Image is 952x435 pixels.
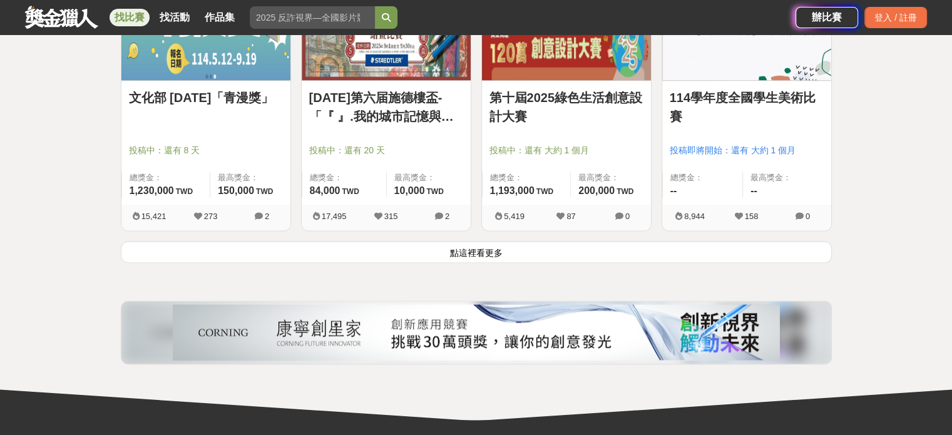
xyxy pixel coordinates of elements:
[256,187,273,196] span: TWD
[129,144,283,157] span: 投稿中：還有 8 天
[309,144,463,157] span: 投稿中：還有 20 天
[384,212,398,221] span: 315
[200,9,240,26] a: 作品集
[342,187,359,196] span: TWD
[218,185,254,196] span: 150,000
[265,212,269,221] span: 2
[670,144,824,157] span: 投稿即將開始：還有 大約 1 個月
[566,212,575,221] span: 87
[129,88,283,107] a: 文化部 [DATE]「青漫獎」
[625,212,630,221] span: 0
[536,187,553,196] span: TWD
[173,304,780,361] img: 26832ba5-e3c6-4c80-9a06-d1bc5d39966c.png
[670,171,735,184] span: 總獎金：
[489,88,643,126] a: 第十屆2025綠色生活創意設計大賽
[204,212,218,221] span: 273
[750,185,757,196] span: --
[250,6,375,29] input: 2025 反詐視界—全國影片競賽
[745,212,759,221] span: 158
[670,88,824,126] a: 114學年度全國學生美術比賽
[670,185,677,196] span: --
[426,187,443,196] span: TWD
[617,187,633,196] span: TWD
[489,144,643,157] span: 投稿中：還有 大約 1 個月
[445,212,449,221] span: 2
[578,185,615,196] span: 200,000
[110,9,150,26] a: 找比賽
[310,171,379,184] span: 總獎金：
[322,212,347,221] span: 17,495
[750,171,824,184] span: 最高獎金：
[130,185,174,196] span: 1,230,000
[121,241,832,263] button: 點這裡看更多
[684,212,705,221] span: 8,944
[578,171,643,184] span: 最高獎金：
[310,185,340,196] span: 84,000
[806,212,810,221] span: 0
[796,7,858,28] a: 辦比賽
[490,185,535,196] span: 1,193,000
[490,171,563,184] span: 總獎金：
[141,212,166,221] span: 15,421
[176,187,193,196] span: TWD
[130,171,203,184] span: 總獎金：
[394,185,425,196] span: 10,000
[864,7,927,28] div: 登入 / 註冊
[309,88,463,126] a: [DATE]第六届施德樓盃-「『 』.我的城市記憶與鄉愁」繪畫比賽
[218,171,282,184] span: 最高獎金：
[394,171,463,184] span: 最高獎金：
[155,9,195,26] a: 找活動
[504,212,525,221] span: 5,419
